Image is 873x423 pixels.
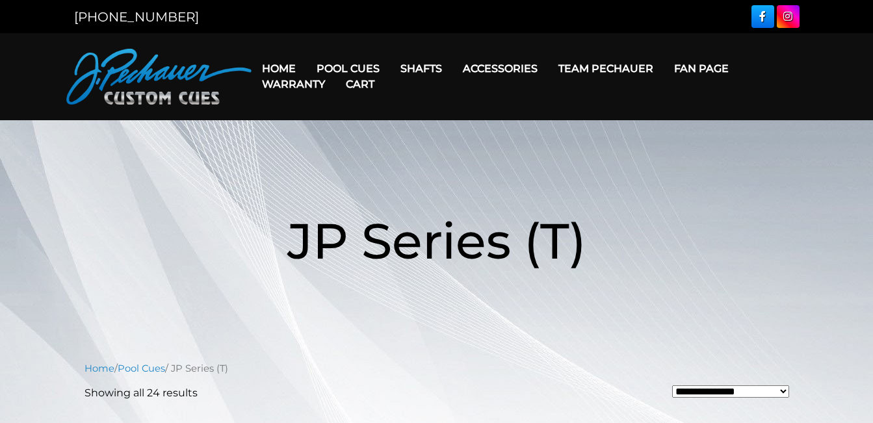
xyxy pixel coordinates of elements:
a: Cart [335,68,385,101]
a: Fan Page [664,52,739,85]
a: Home [85,363,114,374]
span: JP Series (T) [287,211,586,271]
a: Accessories [452,52,548,85]
a: [PHONE_NUMBER] [74,9,199,25]
select: Shop order [672,385,789,398]
a: Team Pechauer [548,52,664,85]
nav: Breadcrumb [85,361,789,376]
a: Home [252,52,306,85]
a: Pool Cues [306,52,390,85]
a: Shafts [390,52,452,85]
p: Showing all 24 results [85,385,198,401]
img: Pechauer Custom Cues [66,49,252,105]
a: Warranty [252,68,335,101]
a: Pool Cues [118,363,165,374]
